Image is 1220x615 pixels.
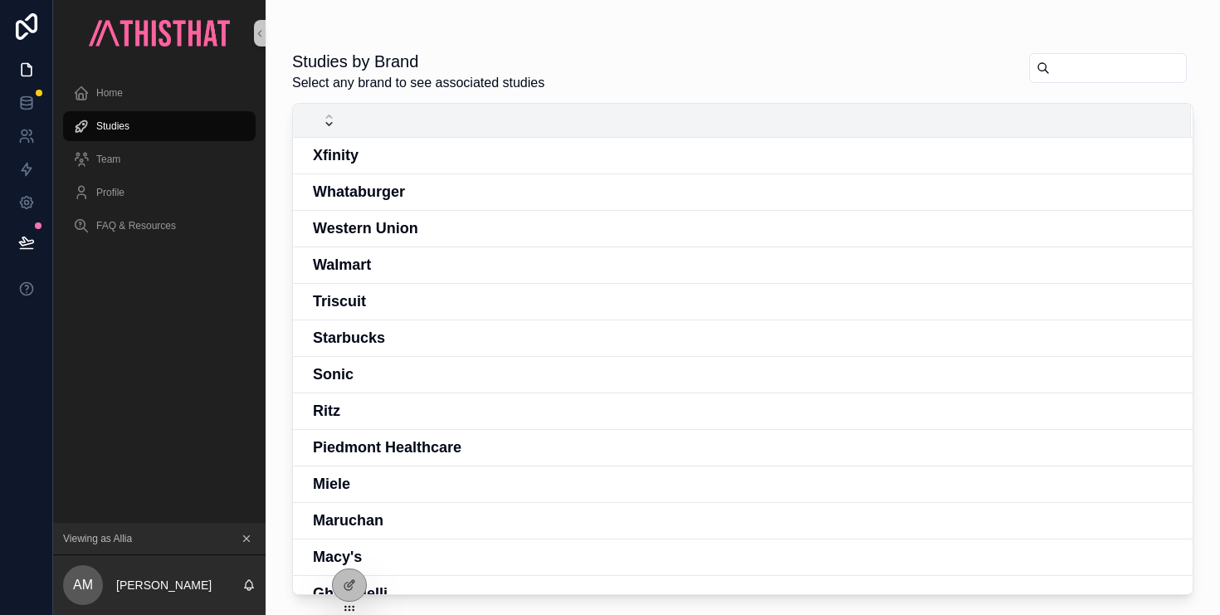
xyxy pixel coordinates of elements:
[292,73,544,93] span: Select any brand to see associated studies
[313,583,1171,605] a: Ghirardelli
[313,400,1171,422] a: Ritz
[313,181,1171,203] a: Whataburger
[313,254,1171,276] a: Walmart
[96,120,129,133] span: Studies
[313,473,1171,495] a: Miele
[63,78,256,108] a: Home
[89,20,229,46] img: App logo
[313,546,1171,569] a: Macy's
[63,178,256,207] a: Profile
[313,510,1171,532] a: Maruchan
[53,66,266,262] div: scrollable content
[313,290,1171,313] a: Triscuit
[96,153,120,166] span: Team
[313,217,1171,240] a: Western Union
[63,111,256,141] a: Studies
[116,577,212,593] p: [PERSON_NAME]
[313,144,1171,167] a: Xfinity
[63,144,256,174] a: Team
[292,50,544,73] h1: Studies by Brand
[96,86,123,100] span: Home
[96,219,176,232] span: FAQ & Resources
[313,327,1171,349] a: Starbucks
[96,186,124,199] span: Profile
[313,364,1171,386] a: Sonic
[313,437,1171,459] a: Piedmont Healthcare
[73,575,93,595] span: AM
[63,211,256,241] a: FAQ & Resources
[63,532,132,545] span: Viewing as Allia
